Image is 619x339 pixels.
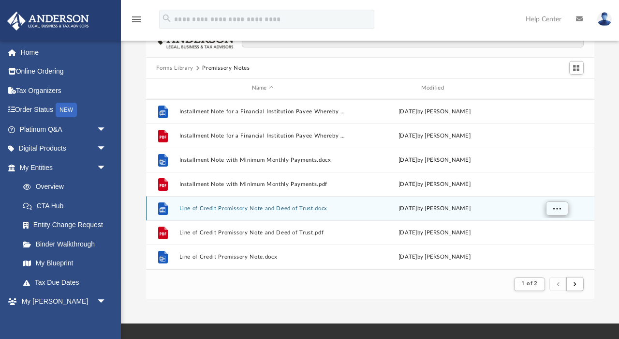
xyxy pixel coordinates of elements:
[7,43,121,62] a: Home
[131,14,142,25] i: menu
[7,139,121,158] a: Digital Productsarrow_drop_down
[178,84,346,92] div: Name
[179,181,346,187] button: Installment Note with Minimum Monthly Payments.pdf
[179,133,346,139] button: Installment Note for a Financial Institution Payee Whereby the Maker Establishes an Account in Wh...
[179,254,346,260] button: Line of Credit Promissory Note.docx
[351,155,518,164] div: [DATE] by [PERSON_NAME]
[545,249,568,264] button: More options
[514,277,545,291] button: 1 of 2
[351,228,518,237] div: [DATE] by [PERSON_NAME]
[351,180,518,188] div: [DATE] by [PERSON_NAME]
[14,177,121,197] a: Overview
[179,157,346,163] button: Installment Note with Minimum Monthly Payments.docx
[351,252,518,261] div: [DATE] by [PERSON_NAME]
[97,158,116,178] span: arrow_drop_down
[56,103,77,117] div: NEW
[156,64,193,73] button: Forms Library
[179,230,346,236] button: Line of Credit Promissory Note and Deed of Trust.pdf
[4,12,92,31] img: Anderson Advisors Platinum Portal
[545,201,568,216] button: More options
[202,64,250,73] button: Promissory Notes
[97,292,116,312] span: arrow_drop_down
[97,120,116,139] span: arrow_drop_down
[545,104,568,119] button: More options
[179,205,346,212] button: Line of Credit Promissory Note and Deed of Trust.docx
[350,84,518,92] div: Modified
[569,61,584,75] button: Switch to Grid View
[14,216,121,235] a: Entity Change Request
[521,281,537,286] span: 1 of 2
[14,234,121,254] a: Binder Walkthrough
[545,153,568,167] button: More options
[7,292,116,323] a: My [PERSON_NAME] Teamarrow_drop_down
[146,98,594,269] div: grid
[14,254,116,273] a: My Blueprint
[131,18,142,25] a: menu
[545,177,568,191] button: More options
[7,62,121,81] a: Online Ordering
[14,273,121,292] a: Tax Due Dates
[7,120,121,139] a: Platinum Q&Aarrow_drop_down
[351,131,518,140] div: [DATE] by [PERSON_NAME]
[545,225,568,240] button: More options
[14,196,121,216] a: CTA Hub
[97,139,116,159] span: arrow_drop_down
[7,158,121,177] a: My Entitiesarrow_drop_down
[351,204,518,213] div: [DATE] by [PERSON_NAME]
[7,100,121,120] a: Order StatusNEW
[545,128,568,143] button: More options
[522,84,590,92] div: id
[351,107,518,116] div: [DATE] by [PERSON_NAME]
[597,12,612,26] img: User Pic
[162,13,172,24] i: search
[150,84,174,92] div: id
[7,81,121,100] a: Tax Organizers
[179,108,346,115] button: Installment Note for a Financial Institution Payee Whereby the Maker Establishes an Account in Wh...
